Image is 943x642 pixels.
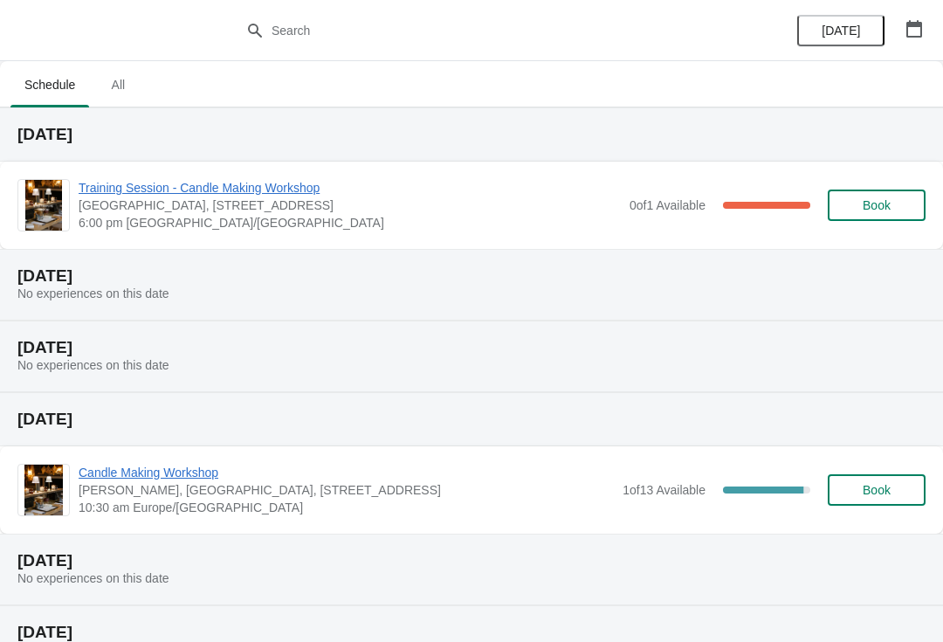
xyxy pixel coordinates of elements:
[17,552,926,570] h2: [DATE]
[623,483,706,497] span: 1 of 13 Available
[17,624,926,641] h2: [DATE]
[79,214,621,231] span: 6:00 pm [GEOGRAPHIC_DATA]/[GEOGRAPHIC_DATA]
[17,571,169,585] span: No experiences on this date
[17,286,169,300] span: No experiences on this date
[79,481,614,499] span: [PERSON_NAME], [GEOGRAPHIC_DATA], [STREET_ADDRESS]
[10,69,89,100] span: Schedule
[863,483,891,497] span: Book
[17,358,169,372] span: No experiences on this date
[863,198,891,212] span: Book
[828,190,926,221] button: Book
[79,464,614,481] span: Candle Making Workshop
[17,267,926,285] h2: [DATE]
[828,474,926,506] button: Book
[271,15,707,46] input: Search
[17,126,926,143] h2: [DATE]
[79,179,621,197] span: Training Session - Candle Making Workshop
[79,499,614,516] span: 10:30 am Europe/[GEOGRAPHIC_DATA]
[822,24,860,38] span: [DATE]
[25,180,62,231] img: Training Session - Candle Making Workshop | Scrapps Hill Farm, 550 Worting Road, Basingstoke, RG2...
[79,197,621,214] span: [GEOGRAPHIC_DATA], [STREET_ADDRESS]
[24,465,63,515] img: Candle Making Workshop | Laura Fisher, Scrapps Hill Farm, 550 Worting Road, Basingstoke, RG23 8PU...
[17,411,926,428] h2: [DATE]
[797,15,884,46] button: [DATE]
[17,339,926,356] h2: [DATE]
[96,69,140,100] span: All
[630,198,706,212] span: 0 of 1 Available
